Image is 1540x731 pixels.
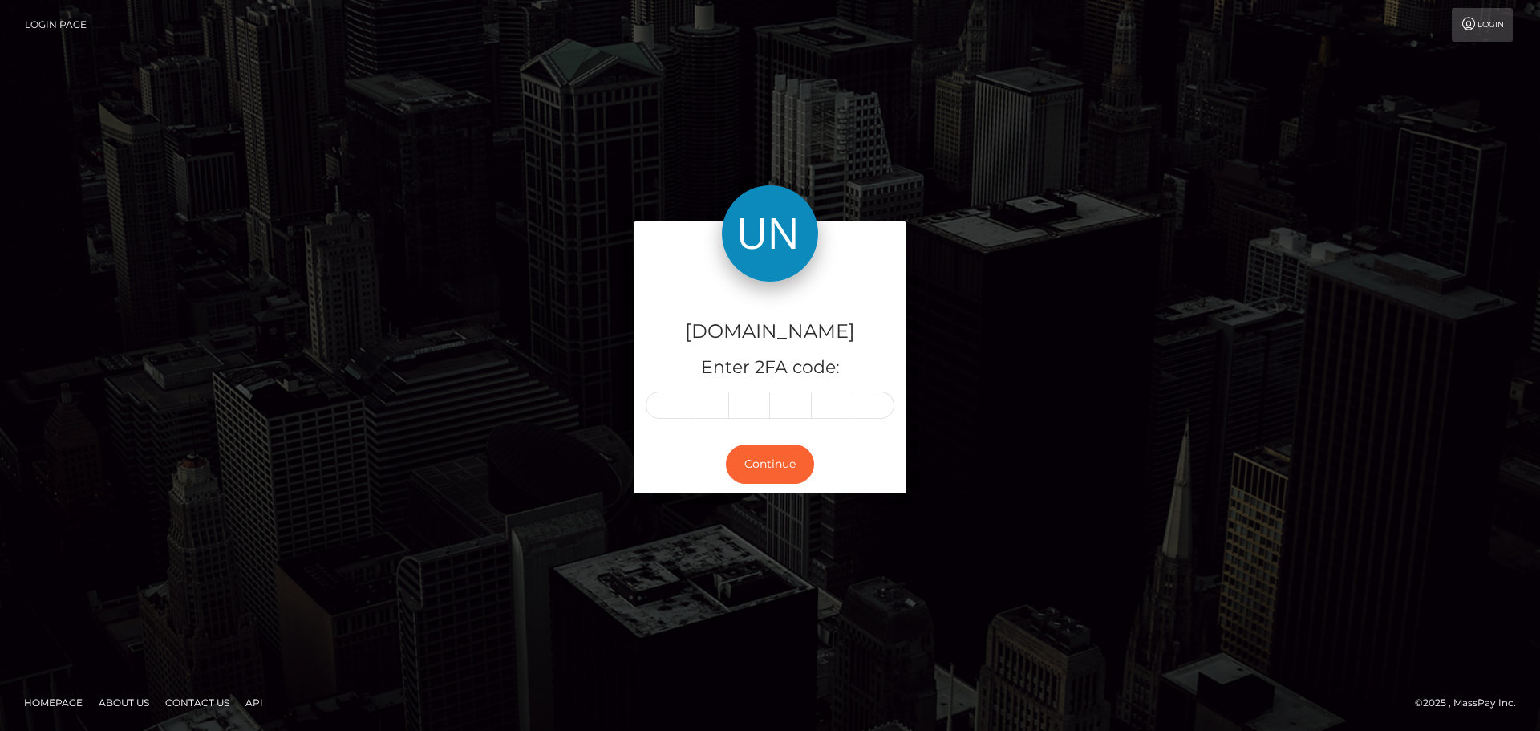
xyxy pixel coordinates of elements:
[92,690,156,715] a: About Us
[722,185,818,282] img: Unlockt.me
[1415,694,1528,712] div: © 2025 , MassPay Inc.
[726,445,814,484] button: Continue
[239,690,269,715] a: API
[646,355,894,380] h5: Enter 2FA code:
[159,690,236,715] a: Contact Us
[18,690,89,715] a: Homepage
[25,8,87,42] a: Login Page
[1452,8,1513,42] a: Login
[646,318,894,346] h4: [DOMAIN_NAME]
